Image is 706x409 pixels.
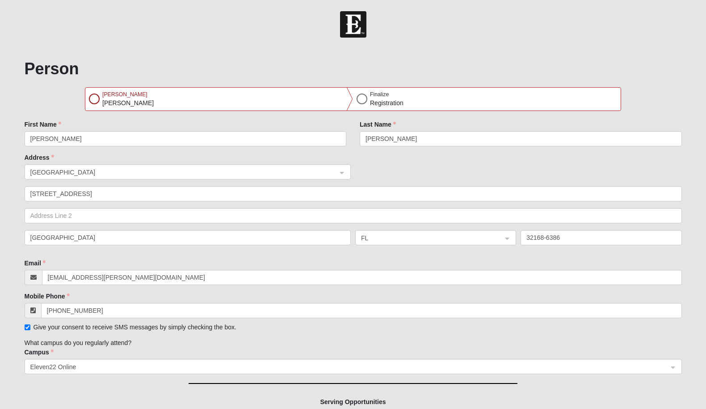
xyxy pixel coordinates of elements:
span: Eleven22 Online [30,362,660,372]
img: Church of Eleven22 Logo [340,11,366,38]
label: Campus [25,348,54,357]
span: Finalize [370,91,389,98]
p: Registration [370,98,403,108]
input: Address Line 2 [25,208,682,223]
label: Mobile Phone [25,292,70,301]
span: United States [30,167,329,177]
label: Address [25,153,54,162]
span: Give your consent to receive SMS messages by simply checking the box. [34,324,236,331]
input: Address Line 1 [25,186,682,201]
p: [PERSON_NAME] [102,98,154,108]
input: Give your consent to receive SMS messages by simply checking the box. [25,324,30,330]
span: FL [361,233,494,243]
label: Last Name [360,120,396,129]
span: [PERSON_NAME] [102,91,147,98]
label: First Name [25,120,61,129]
label: Email [25,259,46,268]
input: Zip [521,230,681,245]
input: City [25,230,351,245]
h1: Person [25,59,682,78]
